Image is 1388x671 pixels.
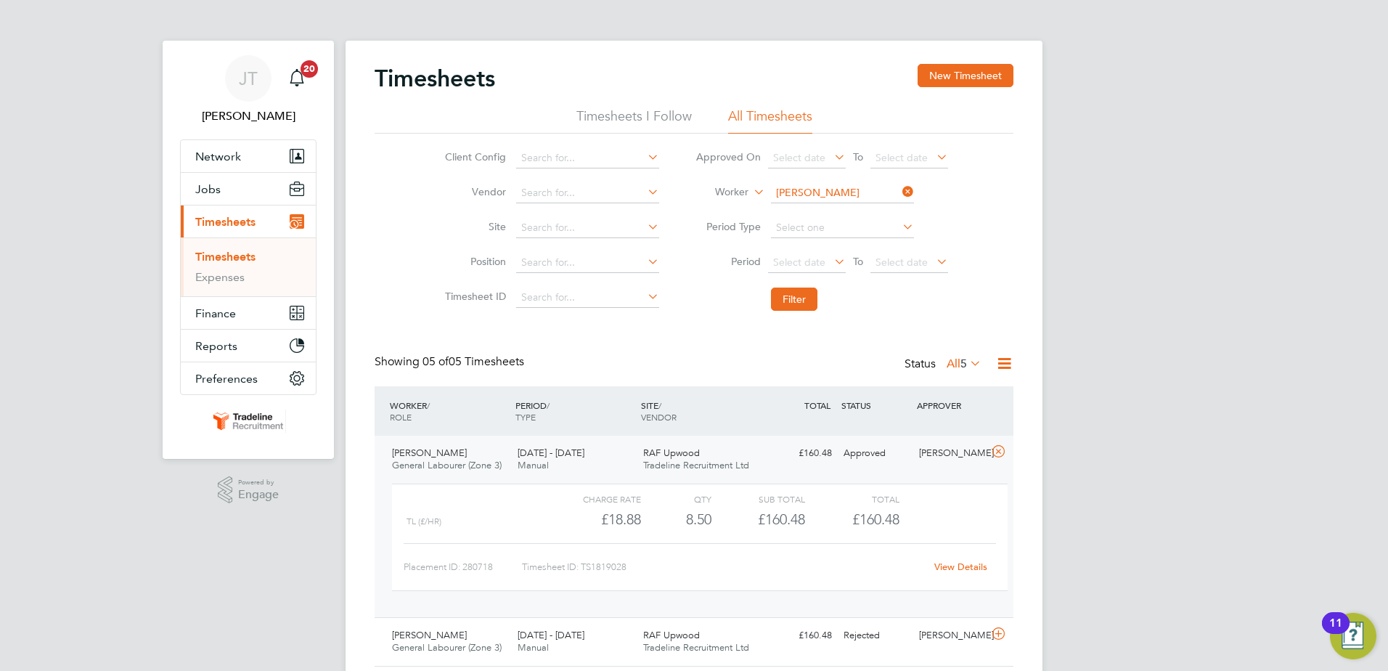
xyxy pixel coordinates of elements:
a: JT[PERSON_NAME] [180,55,317,125]
span: To [849,252,867,271]
span: Finance [195,306,236,320]
span: To [849,147,867,166]
input: Search for... [516,148,659,168]
button: Reports [181,330,316,362]
div: Showing [375,354,527,370]
label: Client Config [441,150,506,163]
input: Search for... [516,218,659,238]
span: Preferences [195,372,258,386]
span: [DATE] - [DATE] [518,629,584,641]
button: Finance [181,297,316,329]
span: £160.48 [852,511,899,528]
label: Period [695,255,761,268]
label: Period Type [695,220,761,233]
span: VENDOR [641,411,677,423]
span: Select date [773,256,825,269]
div: £160.48 [762,624,838,648]
button: New Timesheet [918,64,1013,87]
div: QTY [641,490,711,508]
nav: Main navigation [163,41,334,459]
span: [PERSON_NAME] [392,447,467,459]
label: Worker [683,185,748,200]
div: Charge rate [547,490,641,508]
span: JT [239,69,258,88]
div: Status [905,354,984,375]
span: Select date [875,151,928,164]
span: RAF Upwood [643,629,700,641]
span: 20 [301,60,318,78]
input: Search for... [516,253,659,273]
div: £160.48 [711,508,805,532]
button: Network [181,140,316,172]
a: Powered byEngage [218,476,279,504]
label: Timesheet ID [441,290,506,303]
button: Open Resource Center, 11 new notifications [1330,613,1376,659]
button: Jobs [181,173,316,205]
span: Select date [773,151,825,164]
div: SITE [637,392,763,430]
div: Rejected [838,624,913,648]
a: 20 [282,55,311,102]
span: Powered by [238,476,279,489]
button: Preferences [181,362,316,394]
div: [PERSON_NAME] [913,442,989,465]
button: Filter [771,288,817,311]
label: Vendor [441,185,506,198]
div: Sub Total [711,490,805,508]
label: Position [441,255,506,268]
label: All [947,357,981,371]
h2: Timesheets [375,64,495,93]
span: [DATE] - [DATE] [518,447,584,459]
span: Timesheets [195,215,256,229]
span: Manual [518,459,549,471]
div: Placement ID: 280718 [404,556,522,579]
input: Search for... [516,183,659,203]
span: Reports [195,339,237,353]
label: Approved On [695,150,761,163]
span: Tradeline Recruitment Ltd [643,459,749,471]
div: PERIOD [512,392,637,430]
div: WORKER [386,392,512,430]
input: Search for... [771,183,914,203]
div: £18.88 [547,508,641,532]
div: Approved [838,442,913,465]
span: ROLE [390,411,412,423]
span: / [427,399,430,411]
span: Jemima Topping [180,107,317,125]
span: General Labourer (Zone 3) [392,641,502,654]
a: Go to home page [180,410,317,433]
span: Jobs [195,182,221,196]
div: Total [805,490,899,508]
span: RAF Upwood [643,447,700,459]
div: £160.48 [762,442,838,465]
span: [PERSON_NAME] [392,629,467,641]
li: All Timesheets [728,107,812,134]
span: 05 Timesheets [422,354,524,369]
span: Tradeline Recruitment Ltd [643,641,749,654]
span: TYPE [515,411,536,423]
span: Network [195,150,241,163]
div: STATUS [838,392,913,418]
span: TL (£/HR) [407,516,441,526]
span: / [547,399,550,411]
button: Timesheets [181,206,316,237]
li: Timesheets I Follow [576,107,692,134]
span: / [658,399,661,411]
span: TOTAL [804,399,830,411]
span: 05 of [422,354,449,369]
label: Site [441,220,506,233]
span: Manual [518,641,549,654]
a: Expenses [195,270,245,284]
div: 11 [1329,623,1342,642]
input: Select one [771,218,914,238]
a: Timesheets [195,250,256,264]
input: Search for... [516,288,659,308]
span: Select date [875,256,928,269]
div: 8.50 [641,508,711,532]
div: Timesheets [181,237,316,296]
span: 5 [960,357,967,371]
img: tradelinerecruitment-logo-retina.png [211,410,286,433]
span: Engage [238,489,279,501]
div: Timesheet ID: TS1819028 [522,556,925,579]
span: General Labourer (Zone 3) [392,459,502,471]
